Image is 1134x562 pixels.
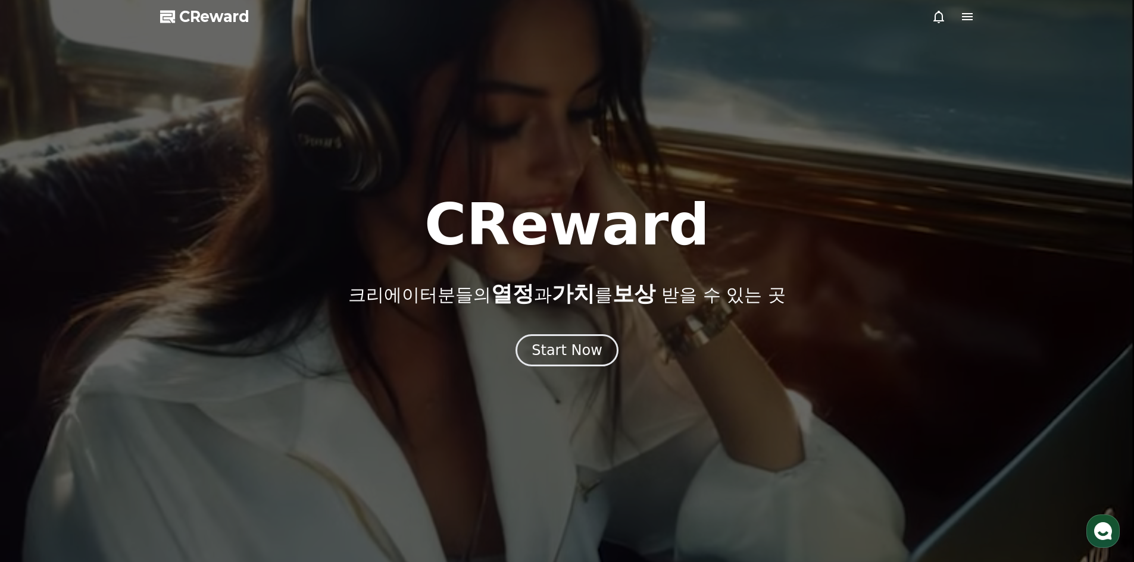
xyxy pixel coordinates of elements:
span: 열정 [491,281,534,306]
a: Start Now [516,346,618,357]
h1: CReward [424,196,710,253]
a: 설정 [154,377,229,407]
div: Start Now [532,341,602,360]
a: 홈 [4,377,79,407]
span: 가치 [552,281,595,306]
span: 홈 [38,395,45,404]
span: CReward [179,7,249,26]
p: 크리에이터분들의 과 를 받을 수 있는 곳 [348,282,785,306]
a: CReward [160,7,249,26]
button: Start Now [516,334,618,366]
span: 보상 [613,281,655,306]
span: 대화 [109,395,123,405]
span: 설정 [184,395,198,404]
a: 대화 [79,377,154,407]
